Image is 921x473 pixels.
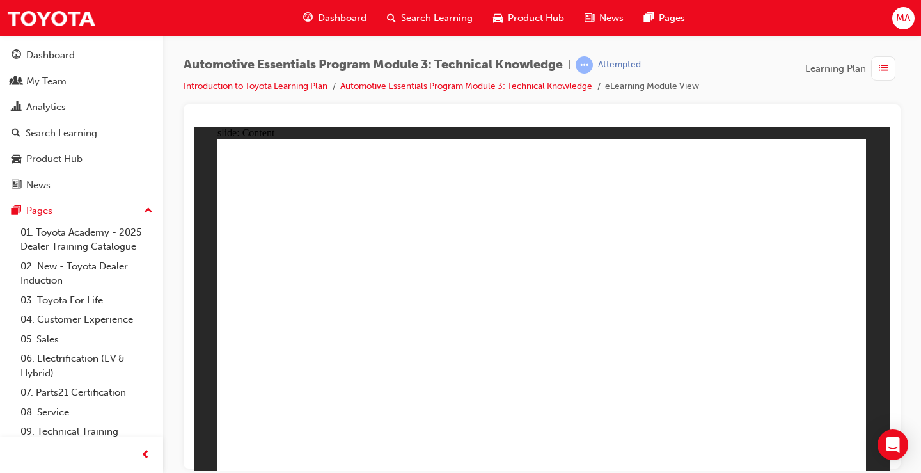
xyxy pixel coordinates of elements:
div: Open Intercom Messenger [878,429,908,460]
span: pages-icon [644,10,654,26]
button: DashboardMy TeamAnalyticsSearch LearningProduct HubNews [5,41,158,199]
a: 09. Technical Training [15,422,158,442]
span: guage-icon [12,50,21,61]
a: 06. Electrification (EV & Hybrid) [15,349,158,383]
span: prev-icon [141,447,150,463]
a: Introduction to Toyota Learning Plan [184,81,327,92]
div: Product Hub [26,152,83,166]
a: 08. Service [15,403,158,422]
span: MA [896,11,910,26]
span: chart-icon [12,102,21,113]
span: news-icon [12,180,21,191]
a: car-iconProduct Hub [483,5,574,31]
span: car-icon [493,10,503,26]
a: guage-iconDashboard [293,5,377,31]
span: Pages [659,11,685,26]
a: 05. Sales [15,330,158,349]
a: search-iconSearch Learning [377,5,483,31]
img: Trak [6,4,96,33]
span: car-icon [12,154,21,165]
a: Search Learning [5,122,158,145]
span: people-icon [12,76,21,88]
a: My Team [5,70,158,93]
div: My Team [26,74,67,89]
span: search-icon [12,128,20,140]
span: learningRecordVerb_ATTEMPT-icon [576,56,593,74]
a: 07. Parts21 Certification [15,383,158,403]
a: news-iconNews [574,5,634,31]
div: Pages [26,204,52,218]
div: Dashboard [26,48,75,63]
a: Analytics [5,95,158,119]
div: News [26,178,51,193]
a: Dashboard [5,44,158,67]
a: Product Hub [5,147,158,171]
span: News [599,11,624,26]
button: Pages [5,199,158,223]
a: 02. New - Toyota Dealer Induction [15,257,158,291]
div: Search Learning [26,126,97,141]
span: Learning Plan [805,61,866,76]
span: guage-icon [303,10,313,26]
li: eLearning Module View [605,79,699,94]
span: | [568,58,571,72]
a: 01. Toyota Academy - 2025 Dealer Training Catalogue [15,223,158,257]
span: Automotive Essentials Program Module 3: Technical Knowledge [184,58,563,72]
div: Analytics [26,100,66,115]
a: News [5,173,158,197]
span: news-icon [585,10,594,26]
span: list-icon [879,61,888,77]
span: Dashboard [318,11,366,26]
span: pages-icon [12,205,21,217]
button: Learning Plan [805,56,901,81]
a: pages-iconPages [634,5,695,31]
span: up-icon [144,203,153,220]
div: Attempted [598,59,641,71]
a: 03. Toyota For Life [15,291,158,310]
span: search-icon [387,10,396,26]
a: Automotive Essentials Program Module 3: Technical Knowledge [340,81,592,92]
span: Search Learning [401,11,473,26]
a: 04. Customer Experience [15,310,158,330]
span: Product Hub [508,11,564,26]
button: MA [892,7,915,29]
